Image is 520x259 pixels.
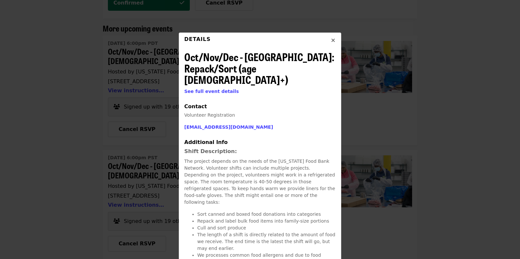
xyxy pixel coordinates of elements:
[331,37,335,44] i: times icon
[184,124,273,130] a: [EMAIL_ADDRESS][DOMAIN_NAME]
[184,139,227,145] span: Additional Info
[197,211,336,218] li: Sort canned and boxed food donations into categories
[184,112,336,119] p: Volunteer Registration
[197,218,336,225] li: Repack and label bulk food items into family-size portions
[197,225,336,231] li: Cull and sort produce
[197,231,336,252] li: The length of a shift is directly related to the amount of food we receive. The end time is the l...
[184,158,336,206] p: The project depends on the needs of the [US_STATE] Food Bank Network. Volunteer shifts can includ...
[184,103,207,110] span: Contact
[184,148,237,154] strong: Shift Description:
[184,35,211,48] div: Details
[184,89,239,94] a: See full event details
[184,49,334,87] span: Oct/Nov/Dec - [GEOGRAPHIC_DATA]: Repack/Sort (age [DEMOGRAPHIC_DATA]+)
[325,33,341,48] button: Close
